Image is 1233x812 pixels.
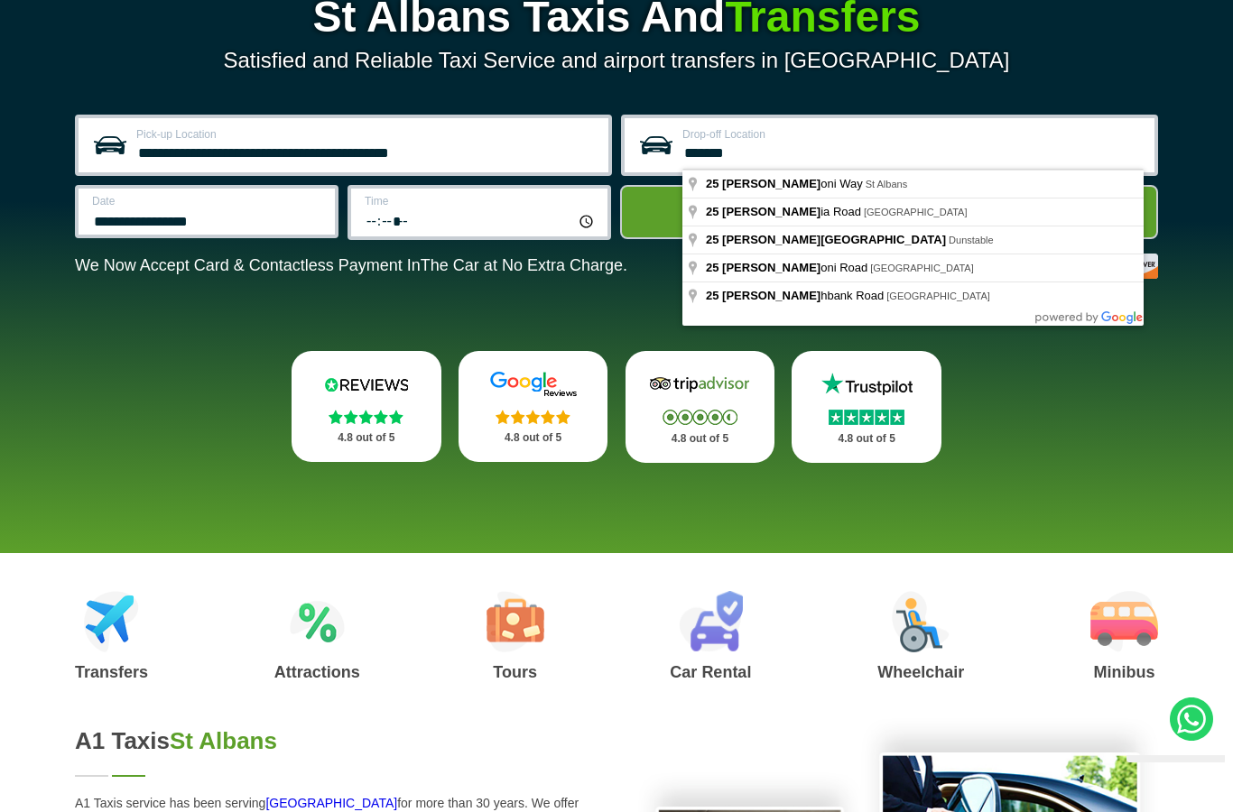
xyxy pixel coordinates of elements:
a: Tripadvisor Stars 4.8 out of 5 [626,351,775,463]
label: Drop-off Location [682,129,1144,140]
iframe: chat widget [1119,755,1225,804]
a: Google Stars 4.8 out of 5 [459,351,608,462]
span: Dunstable [949,235,994,245]
a: Trustpilot Stars 4.8 out of 5 [792,351,941,463]
img: Minibus [1090,591,1158,652]
span: hbank Road [706,289,886,302]
h2: A1 Taxis [75,727,595,755]
img: Tours [487,591,544,652]
img: Stars [329,410,403,424]
span: [PERSON_NAME] [722,177,820,190]
span: oni Road [706,261,870,274]
img: Stars [663,410,737,425]
img: Wheelchair [892,591,950,652]
span: The Car at No Extra Charge. [421,256,627,274]
span: St Albans [866,179,907,189]
span: [PERSON_NAME] [722,261,820,274]
span: 25 [706,289,718,302]
span: 25 [706,177,718,190]
label: Pick-up Location [136,129,598,140]
span: St Albans [170,727,277,754]
span: 25 [706,233,718,246]
p: Satisfied and Reliable Taxi Service and airport transfers in [GEOGRAPHIC_DATA] [75,48,1158,73]
span: 25 [706,205,718,218]
p: We Now Accept Card & Contactless Payment In [75,256,627,275]
span: [PERSON_NAME][GEOGRAPHIC_DATA] [722,233,946,246]
a: [GEOGRAPHIC_DATA] [265,796,397,810]
span: 25 [706,261,718,274]
h3: Minibus [1090,664,1158,680]
img: Car Rental [679,591,743,652]
img: Trustpilot [812,371,921,398]
h3: Transfers [75,664,148,680]
button: Get Quote [620,185,1158,239]
img: Attractions [290,591,345,652]
img: Airport Transfers [84,591,139,652]
p: 4.8 out of 5 [478,427,589,449]
label: Time [365,196,597,207]
p: 4.8 out of 5 [645,428,756,450]
span: [GEOGRAPHIC_DATA] [870,263,974,273]
p: 4.8 out of 5 [311,427,422,449]
span: [PERSON_NAME] [722,289,820,302]
p: 4.8 out of 5 [811,428,922,450]
h3: Attractions [274,664,360,680]
label: Date [92,196,324,207]
img: Tripadvisor [645,371,754,398]
span: oni Way [706,177,866,190]
img: Reviews.io [312,371,421,398]
span: [PERSON_NAME] [722,205,820,218]
img: Google [479,371,588,398]
span: [GEOGRAPHIC_DATA] [886,291,990,301]
span: ia Road [706,205,864,218]
h3: Tours [487,664,544,680]
img: Stars [829,410,904,425]
span: [GEOGRAPHIC_DATA] [864,207,968,217]
h3: Car Rental [670,664,751,680]
img: Stars [496,410,570,424]
h3: Wheelchair [877,664,964,680]
a: Reviews.io Stars 4.8 out of 5 [292,351,441,462]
